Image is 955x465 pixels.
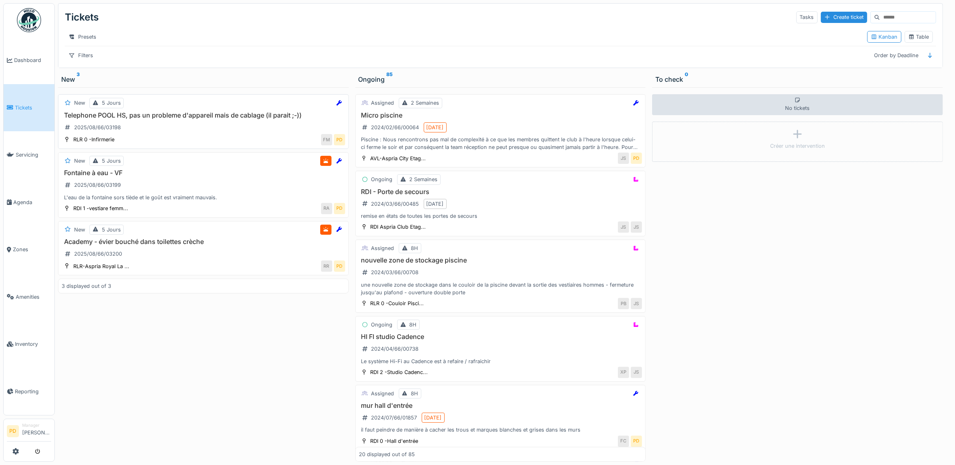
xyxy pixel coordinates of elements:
div: 5 Jours [102,99,121,107]
div: 5 Jours [102,226,121,234]
div: 20 displayed out of 85 [359,451,415,458]
sup: 0 [685,74,688,84]
div: JS [618,153,629,164]
div: PD [334,260,345,272]
h3: mur hall d'entrée [359,402,642,409]
span: Dashboard [14,56,51,64]
a: Servicing [4,131,54,179]
div: Table [908,33,929,41]
div: Tasks [796,11,818,23]
div: Presets [65,31,100,43]
li: PD [7,425,19,437]
div: To check [655,74,940,84]
div: [DATE] [427,124,444,131]
div: 8H [411,244,418,252]
div: RLR-Aspria Royal La ... [73,262,129,270]
div: 2 Semaines [410,176,438,183]
div: remise en états de toutes les portes de secours [359,212,642,220]
div: Assigned [371,390,394,397]
div: New [61,74,346,84]
span: Amenities [16,293,51,301]
div: New [74,226,85,234]
div: Manager [22,422,51,428]
div: [DATE] [425,414,442,422]
div: RDI 2 -Studio Cadenc... [371,368,428,376]
div: Ongoing [371,176,393,183]
div: Order by Deadline [871,50,922,61]
span: Agenda [13,198,51,206]
div: PD [334,203,345,214]
div: New [74,157,85,165]
div: JS [631,298,642,309]
a: Dashboard [4,37,54,84]
div: AVL-Aspria City Etag... [371,155,426,162]
div: 2024/02/66/00064 [371,124,419,131]
div: RLR 0 -Infirmerie [73,136,114,143]
div: PB [618,298,629,309]
div: 2024/03/66/00485 [371,200,419,208]
a: Zones [4,226,54,273]
div: PD [631,153,642,164]
div: JS [631,367,642,378]
div: [DATE] [427,200,444,208]
div: Le système Hi-Fi au Cadence est à refaire / rafraichir [359,358,642,365]
h3: Telephone POOL HS, pas un probleme d'appareil mais de cablage (il parait ;-)) [62,112,345,119]
h3: Academy - évier bouché dans toilettes crèche [62,238,345,246]
h3: nouvelle zone de stockage piscine [359,256,642,264]
sup: 3 [77,74,80,84]
div: Ongoing [371,321,393,329]
div: Kanban [871,33,898,41]
div: 2024/03/66/00708 [371,269,419,276]
div: Tickets [65,7,99,28]
span: Inventory [15,340,51,348]
div: 2025/08/66/03199 [74,181,121,189]
div: RLR 0 -Couloir Pisci... [371,300,424,307]
div: Ongoing [358,74,643,84]
img: Badge_color-CXgf-gQk.svg [17,8,41,32]
div: il faut peindre de manière à cacher les trous et marques blanches et grises dans les murs [359,426,642,434]
a: Amenities [4,273,54,321]
sup: 85 [387,74,393,84]
div: 5 Jours [102,157,121,165]
div: 3 displayed out of 3 [62,282,111,290]
a: Tickets [4,84,54,132]
div: No tickets [652,94,943,115]
h3: RDI - Porte de secours [359,188,642,196]
div: FM [321,134,332,145]
h3: Micro piscine [359,112,642,119]
a: Agenda [4,179,54,226]
div: New [74,99,85,107]
div: RDI Aspria Club Etag... [371,223,426,231]
div: FC [618,436,629,447]
span: Tickets [15,104,51,112]
span: Zones [13,246,51,253]
div: 8H [410,321,417,329]
h3: HI FI studio Cadence [359,333,642,341]
div: Assigned [371,244,394,252]
div: PD [334,134,345,145]
div: 2024/07/66/01857 [371,414,417,422]
div: JS [618,221,629,233]
li: [PERSON_NAME] [22,422,51,440]
div: 8H [411,390,418,397]
div: 2025/08/66/03198 [74,124,121,131]
div: Piscine : Nous rencontrons pas mal de complexité à ce que les membres quittent le club à l'heure ... [359,136,642,151]
h3: Fontaine à eau - VF [62,169,345,177]
div: RA [321,203,332,214]
a: PD Manager[PERSON_NAME] [7,422,51,442]
div: XP [618,367,629,378]
div: Créer une intervention [770,142,825,150]
div: RDI 1 -vestiare femm... [73,205,128,212]
div: L'eau de la fontaine sors tiède et le goût est vraiment mauvais. [62,194,345,201]
a: Inventory [4,320,54,368]
div: PD [631,436,642,447]
div: RR [321,260,332,272]
div: Create ticket [821,12,867,23]
div: 2025/08/66/03200 [74,250,122,258]
a: Reporting [4,368,54,415]
div: JS [631,221,642,233]
div: une nouvelle zone de stockage dans le couloir de la piscine devant la sortie des vestiaires homme... [359,281,642,296]
span: Reporting [15,388,51,395]
div: Filters [65,50,97,61]
div: Assigned [371,99,394,107]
